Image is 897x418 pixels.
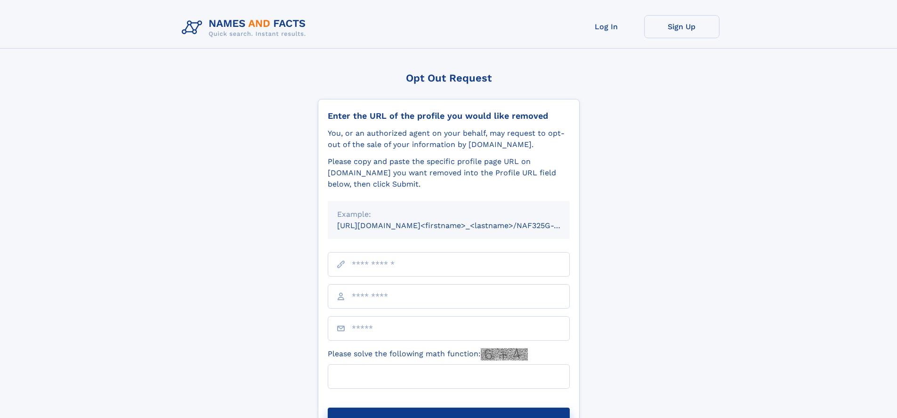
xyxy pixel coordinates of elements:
[337,221,588,230] small: [URL][DOMAIN_NAME]<firstname>_<lastname>/NAF325G-xxxxxxxx
[328,111,570,121] div: Enter the URL of the profile you would like removed
[178,15,314,41] img: Logo Names and Facts
[318,72,580,84] div: Opt Out Request
[337,209,560,220] div: Example:
[328,128,570,150] div: You, or an authorized agent on your behalf, may request to opt-out of the sale of your informatio...
[328,348,528,361] label: Please solve the following math function:
[644,15,719,38] a: Sign Up
[569,15,644,38] a: Log In
[328,156,570,190] div: Please copy and paste the specific profile page URL on [DOMAIN_NAME] you want removed into the Pr...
